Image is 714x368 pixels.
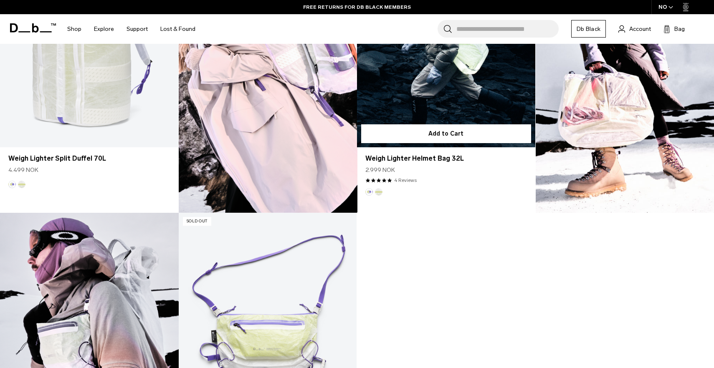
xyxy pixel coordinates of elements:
a: Explore [94,14,114,44]
button: Diffusion [375,188,382,196]
span: Bag [674,25,685,33]
a: Support [127,14,148,44]
a: 4 reviews [394,176,417,184]
button: Add to Cart [361,124,531,143]
button: Diffusion [18,181,25,188]
span: 2.999 NOK [365,166,395,174]
a: Account [618,24,651,34]
a: FREE RETURNS FOR DB BLACK MEMBERS [303,3,411,11]
a: Shop [67,14,81,44]
span: Account [629,25,651,33]
a: Db Black [571,20,606,38]
span: 4.499 NOK [8,166,38,174]
button: Aurora [365,188,373,196]
a: Weigh Lighter Helmet Bag 32L [365,154,527,164]
button: Bag [663,24,685,34]
p: Sold Out [183,217,211,226]
a: Lost & Found [160,14,195,44]
nav: Main Navigation [61,14,202,44]
a: Weigh Lighter Split Duffel 70L [8,154,170,164]
button: Aurora [8,181,16,188]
